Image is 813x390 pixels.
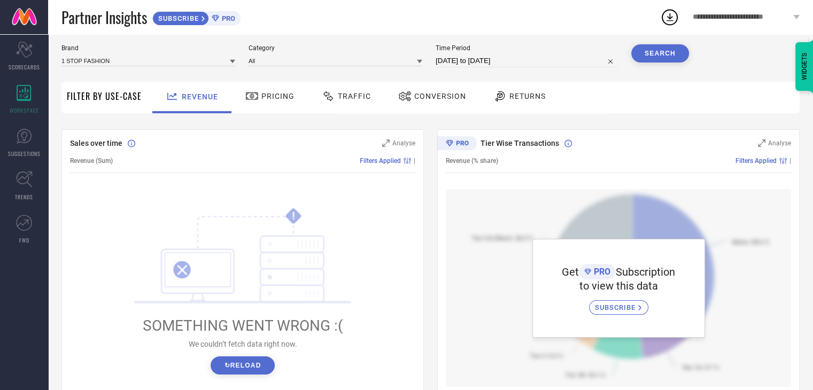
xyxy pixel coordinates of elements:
span: SUGGESTIONS [8,150,41,158]
span: Time Period [436,44,618,52]
span: TRENDS [15,193,33,201]
span: Revenue (Sum) [70,157,113,165]
span: Revenue [182,92,218,101]
span: | [789,157,791,165]
span: Filters Applied [735,157,777,165]
span: Analyse [768,139,791,147]
div: Open download list [660,7,679,27]
span: Subscription [616,266,675,278]
span: SOMETHING WENT WRONG :( [143,317,343,334]
span: | [414,157,415,165]
span: Filter By Use-Case [67,90,142,103]
svg: Zoom [758,139,765,147]
span: SCORECARDS [9,63,40,71]
span: Category [249,44,422,52]
span: Sales over time [70,139,122,147]
span: Get [562,266,579,278]
span: Revenue (% share) [446,157,498,165]
span: to view this data [579,279,658,292]
span: Analyse [392,139,415,147]
span: Returns [509,92,546,100]
span: PRO [219,14,235,22]
span: Tier Wise Transactions [481,139,559,147]
button: Search [631,44,689,63]
input: Select time period [436,54,618,67]
span: Filters Applied [360,157,401,165]
span: Conversion [414,92,466,100]
span: WORKSPACE [10,106,39,114]
span: FWD [19,236,29,244]
a: SUBSCRIBE [589,292,648,315]
button: ↻Reload [211,356,274,375]
span: We couldn’t fetch data right now. [189,340,297,348]
svg: Zoom [382,139,390,147]
span: Brand [61,44,235,52]
span: Partner Insights [61,6,147,28]
tspan: ! [292,210,295,222]
span: PRO [591,267,610,277]
span: Pricing [261,92,295,100]
span: SUBSCRIBE [153,14,202,22]
div: Premium [437,136,477,152]
span: SUBSCRIBE [595,303,638,311]
a: SUBSCRIBEPRO [152,9,241,26]
span: Traffic [338,92,371,100]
